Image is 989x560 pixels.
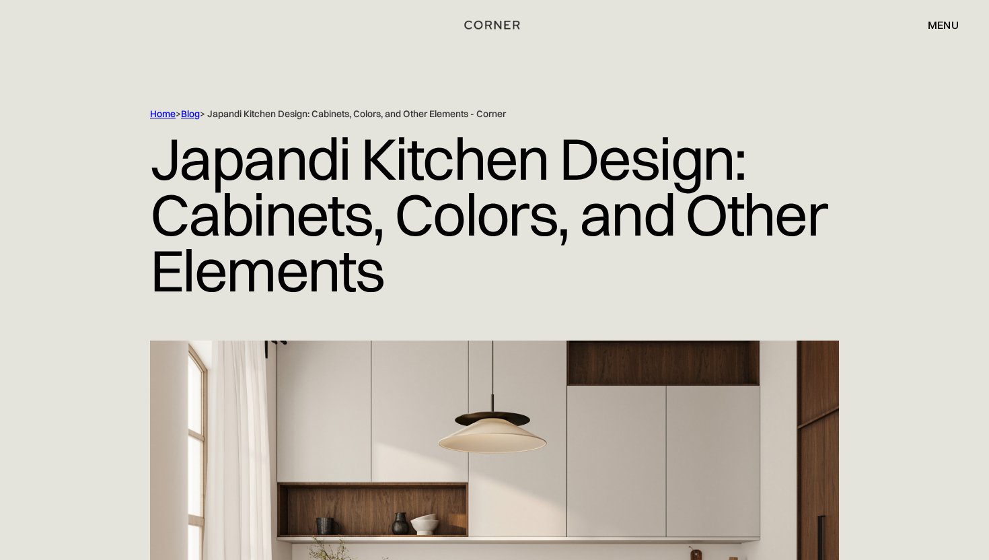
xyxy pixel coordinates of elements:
[150,120,839,308] h1: Japandi Kitchen Design: Cabinets, Colors, and Other Elements
[150,108,782,120] div: > > Japandi Kitchen Design: Cabinets, Colors, and Other Elements - Corner
[181,108,200,120] a: Blog
[914,13,959,36] div: menu
[928,20,959,30] div: menu
[453,16,537,34] a: home
[150,108,176,120] a: Home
